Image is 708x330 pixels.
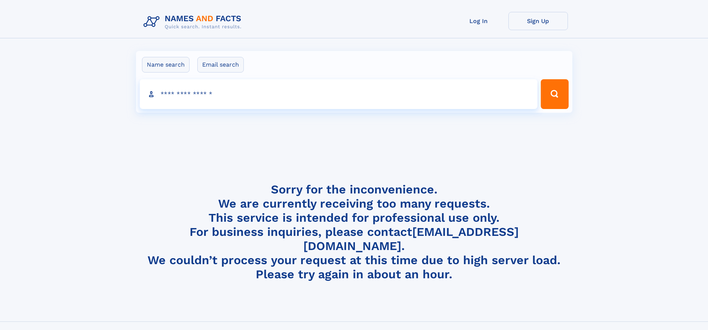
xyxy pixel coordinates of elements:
[303,225,519,253] a: [EMAIL_ADDRESS][DOMAIN_NAME]
[449,12,508,30] a: Log In
[197,57,244,73] label: Email search
[541,79,568,109] button: Search Button
[140,12,248,32] img: Logo Names and Facts
[508,12,568,30] a: Sign Up
[140,182,568,282] h4: Sorry for the inconvenience. We are currently receiving too many requests. This service is intend...
[142,57,190,73] label: Name search
[140,79,538,109] input: search input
